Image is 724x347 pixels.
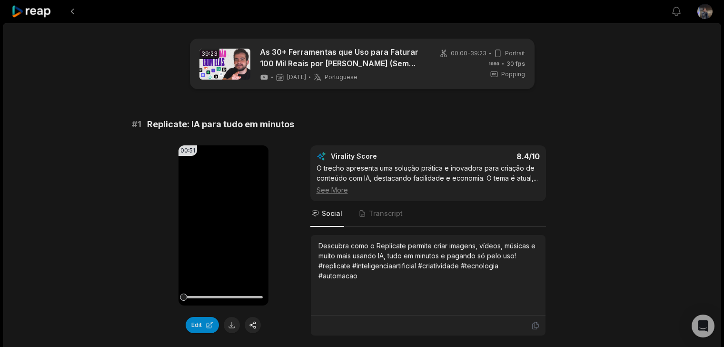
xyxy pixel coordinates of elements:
span: # 1 [132,118,141,131]
span: Portuguese [325,73,357,81]
div: 8.4 /10 [437,152,540,161]
button: Edit [186,317,219,333]
div: Descubra como o Replicate permite criar imagens, vídeos, músicas e muito mais usando IA, tudo em ... [318,241,538,281]
nav: Tabs [310,201,546,227]
span: Social [322,209,342,218]
div: See More [317,185,540,195]
span: [DATE] [287,73,306,81]
span: Replicate: IA para tudo em minutos [147,118,294,131]
div: O trecho apresenta uma solução prática e inovadora para criação de conteúdo com IA, destacando fa... [317,163,540,195]
span: Popping [501,70,525,79]
span: Portrait [505,49,525,58]
span: 30 [506,60,525,68]
span: 00:00 - 39:23 [451,49,486,58]
a: As 30+ Ferramentas que Uso para Faturar 100 Mil Reais por [PERSON_NAME] (Sem Funcionários) [260,46,424,69]
video: Your browser does not support mp4 format. [179,145,268,306]
div: Open Intercom Messenger [692,315,714,337]
span: fps [516,60,525,67]
div: Virality Score [331,152,433,161]
span: Transcript [369,209,403,218]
